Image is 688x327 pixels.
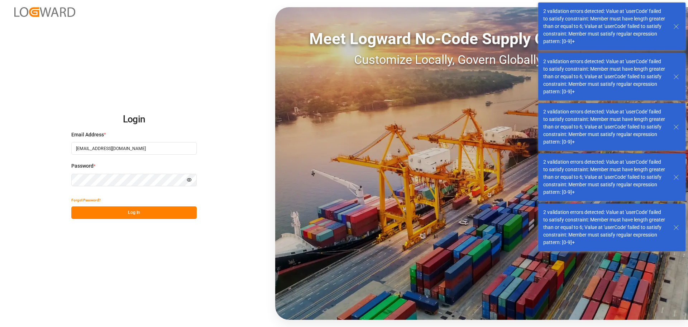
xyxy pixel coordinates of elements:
input: Enter your email [71,142,197,155]
div: Customize Locally, Govern Globally, Deliver Fast [275,51,688,69]
img: Logward_new_orange.png [14,7,75,17]
div: 2 validation errors detected: Value at 'userCode' failed to satisfy constraint: Member must have ... [543,209,666,246]
button: Log In [71,206,197,219]
div: 2 validation errors detected: Value at 'userCode' failed to satisfy constraint: Member must have ... [543,158,666,196]
div: 2 validation errors detected: Value at 'userCode' failed to satisfy constraint: Member must have ... [543,58,666,95]
span: Email Address [71,131,104,139]
div: 2 validation errors detected: Value at 'userCode' failed to satisfy constraint: Member must have ... [543,108,666,146]
h2: Login [71,108,197,131]
span: Password [71,162,94,170]
button: Forgot Password? [71,194,101,206]
div: Meet Logward No-Code Supply Chain Execution: [275,27,688,51]
div: 2 validation errors detected: Value at 'userCode' failed to satisfy constraint: Member must have ... [543,8,666,45]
